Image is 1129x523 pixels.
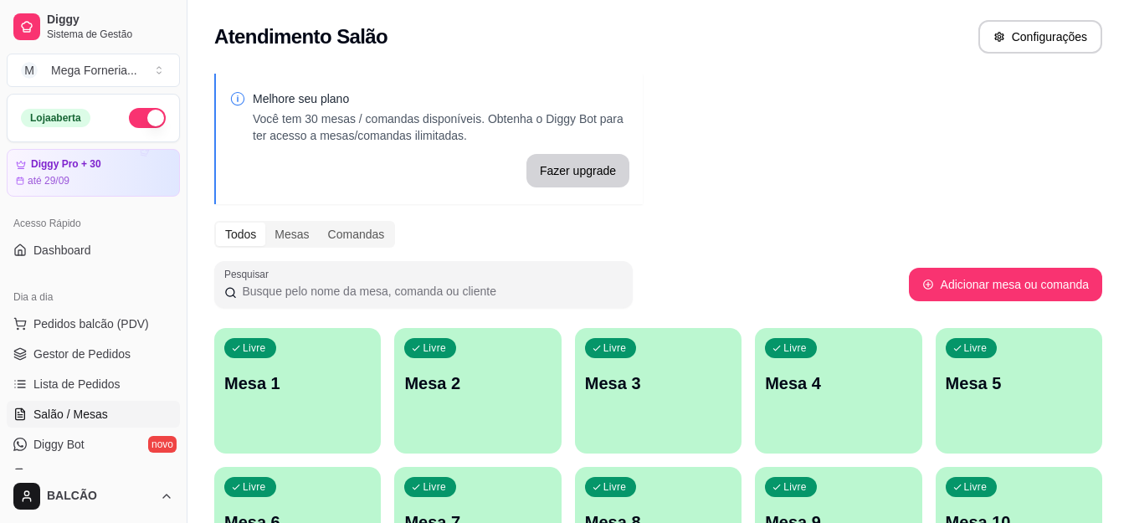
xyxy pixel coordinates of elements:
[265,223,318,246] div: Mesas
[7,401,180,428] a: Salão / Mesas
[404,372,551,395] p: Mesa 2
[33,436,85,453] span: Diggy Bot
[243,480,266,494] p: Livre
[216,223,265,246] div: Todos
[51,62,137,79] div: Mega Forneria ...
[28,174,69,187] article: até 29/09
[755,328,921,454] button: LivreMesa 4
[909,268,1102,301] button: Adicionar mesa ou comanda
[7,237,180,264] a: Dashboard
[47,489,153,504] span: BALCÃO
[7,371,180,397] a: Lista de Pedidos
[224,267,275,281] label: Pesquisar
[7,310,180,337] button: Pedidos balcão (PDV)
[214,23,387,50] h2: Atendimento Salão
[31,158,101,171] article: Diggy Pro + 30
[253,90,629,107] p: Melhore seu plano
[21,62,38,79] span: M
[7,341,180,367] a: Gestor de Pedidos
[7,149,180,197] a: Diggy Pro + 30até 29/09
[978,20,1102,54] button: Configurações
[423,480,446,494] p: Livre
[243,341,266,355] p: Livre
[936,328,1102,454] button: LivreMesa 5
[33,242,91,259] span: Dashboard
[7,210,180,237] div: Acesso Rápido
[7,284,180,310] div: Dia a dia
[783,341,807,355] p: Livre
[319,223,394,246] div: Comandas
[964,341,988,355] p: Livre
[575,328,742,454] button: LivreMesa 3
[946,372,1092,395] p: Mesa 5
[129,108,166,128] button: Alterar Status
[526,154,629,187] button: Fazer upgrade
[33,346,131,362] span: Gestor de Pedidos
[7,461,180,488] a: KDS
[33,406,108,423] span: Salão / Mesas
[33,376,121,392] span: Lista de Pedidos
[224,372,371,395] p: Mesa 1
[423,341,446,355] p: Livre
[964,480,988,494] p: Livre
[603,480,627,494] p: Livre
[7,431,180,458] a: Diggy Botnovo
[7,54,180,87] button: Select a team
[237,283,623,300] input: Pesquisar
[603,341,627,355] p: Livre
[33,315,149,332] span: Pedidos balcão (PDV)
[214,328,381,454] button: LivreMesa 1
[33,466,58,483] span: KDS
[253,110,629,144] p: Você tem 30 mesas / comandas disponíveis. Obtenha o Diggy Bot para ter acesso a mesas/comandas il...
[394,328,561,454] button: LivreMesa 2
[585,372,731,395] p: Mesa 3
[7,476,180,516] button: BALCÃO
[47,13,173,28] span: Diggy
[7,7,180,47] a: DiggySistema de Gestão
[765,372,911,395] p: Mesa 4
[783,480,807,494] p: Livre
[21,109,90,127] div: Loja aberta
[47,28,173,41] span: Sistema de Gestão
